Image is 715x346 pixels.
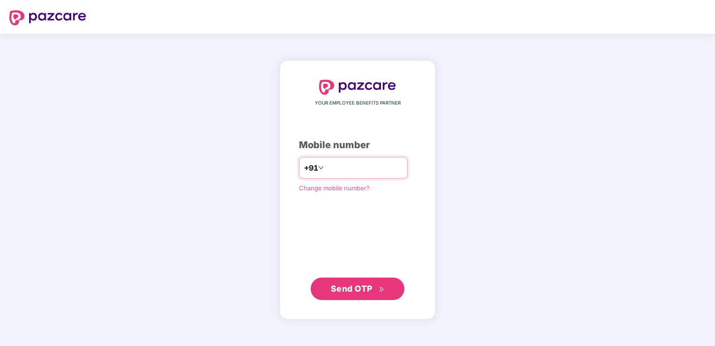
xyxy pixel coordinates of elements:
[318,165,324,171] span: down
[9,10,86,25] img: logo
[331,284,372,293] span: Send OTP
[299,138,416,152] div: Mobile number
[379,286,385,293] span: double-right
[299,184,370,192] a: Change mobile number?
[304,162,318,174] span: +91
[315,99,401,107] span: YOUR EMPLOYEE BENEFITS PARTNER
[319,80,396,95] img: logo
[311,278,404,300] button: Send OTPdouble-right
